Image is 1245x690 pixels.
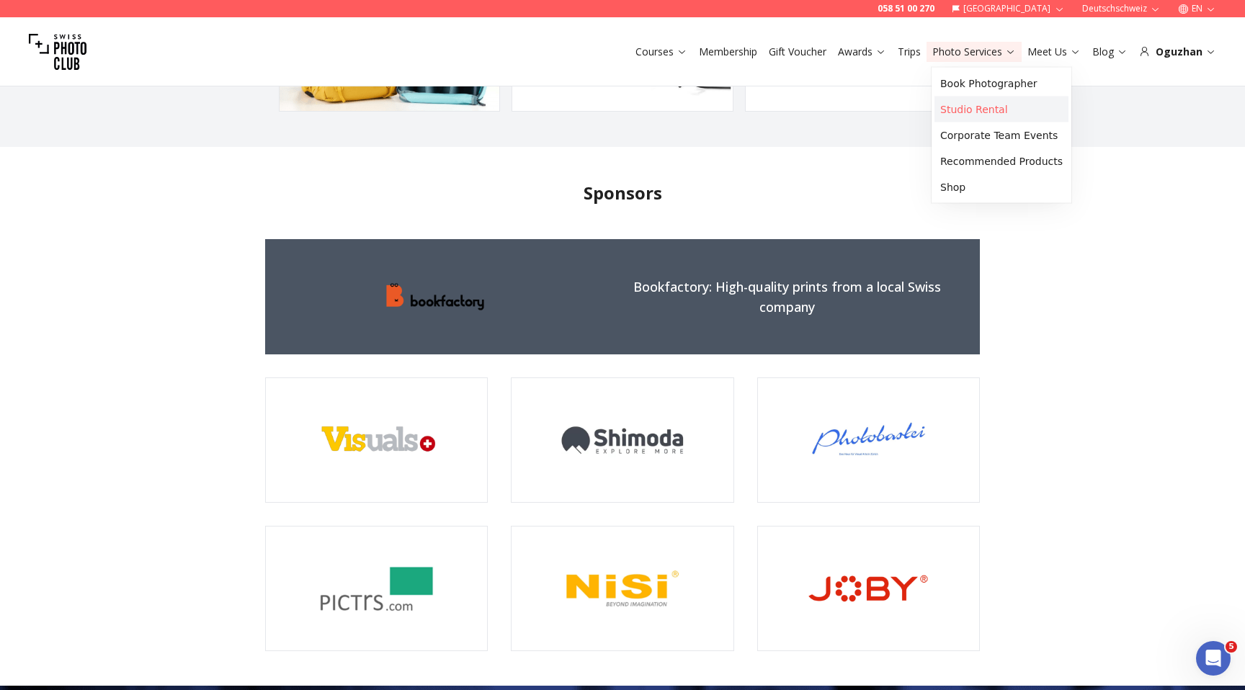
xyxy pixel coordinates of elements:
a: Awards [838,45,886,59]
button: Awards [832,42,892,62]
a: Corporate Team Events [934,122,1068,148]
a: Gift Voucher [769,45,826,59]
a: Blog [1092,45,1128,59]
a: Membership [699,45,757,59]
img: Swiss photo club [29,23,86,81]
a: Recommended Products [934,148,1068,174]
iframe: Intercom live chat [1196,641,1231,676]
img: Joby [758,527,979,650]
button: Courses [630,42,693,62]
a: Courses [635,45,687,59]
a: Studio Rental [934,97,1068,122]
button: Meet Us [1022,42,1086,62]
button: Membership [693,42,763,62]
img: Nisi [512,527,733,650]
a: Trips [898,45,921,59]
a: Meet Us [1027,45,1081,59]
div: Oguzhan [1139,45,1216,59]
img: Photobastei [758,378,979,502]
button: Blog [1086,42,1133,62]
img: Shimoda [512,378,733,502]
a: Shop [934,174,1068,200]
img: Pictrs [266,527,487,650]
img: Visuals [266,378,487,502]
p: Bookfactory: High-quality prints from a local Swiss company [628,277,945,317]
a: 058 51 00 270 [878,3,934,14]
span: 5 [1226,641,1237,653]
img: Bookfactory: High-quality prints from a local Swiss company [277,251,594,343]
button: Photo Services [927,42,1022,62]
button: Trips [892,42,927,62]
a: Book Photographer [934,71,1068,97]
h2: Sponsors [584,182,662,205]
a: Photo Services [932,45,1016,59]
button: Gift Voucher [763,42,832,62]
